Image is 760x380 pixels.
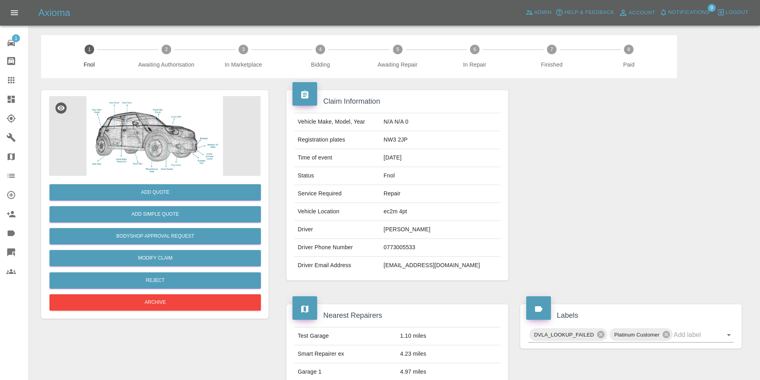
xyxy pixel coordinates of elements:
[285,61,356,69] span: Bidding
[319,47,322,52] text: 4
[629,8,655,18] span: Account
[657,6,712,19] button: Notifications
[628,47,630,52] text: 8
[526,310,736,321] h4: Labels
[294,345,397,363] td: Smart Repairer ex
[381,149,500,167] td: [DATE]
[165,47,168,52] text: 2
[49,228,261,244] button: Bodyshop Approval Request
[294,257,380,274] td: Driver Email Address
[54,61,124,69] span: Fnol
[516,61,587,69] span: Finished
[5,3,24,22] button: Open drawer
[49,272,261,289] button: Reject
[294,203,380,221] td: Vehicle Location
[381,221,500,239] td: [PERSON_NAME]
[610,330,664,339] span: Platinum Customer
[294,185,380,203] td: Service Required
[294,167,380,185] td: Status
[715,6,750,19] button: Logout
[397,327,500,345] td: 1.10 miles
[473,47,476,52] text: 6
[294,131,380,149] td: Registration plates
[242,47,245,52] text: 3
[668,8,710,17] span: Notifications
[208,61,278,69] span: In Marketplace
[292,310,502,321] h4: Nearest Repairers
[49,96,261,176] img: b132ebed-254a-4c17-b655-1ab8544d408a
[616,6,657,19] a: Account
[381,113,500,131] td: N/A N/A 0
[708,4,716,12] span: 9
[49,206,261,222] button: Add Simple Quote
[12,34,20,42] span: 1
[381,257,500,274] td: [EMAIL_ADDRESS][DOMAIN_NAME]
[49,184,261,201] button: Add Quote
[294,113,380,131] td: Vehicle Make, Model, Year
[49,294,261,311] button: Archive
[381,239,500,257] td: 0773005533
[674,329,711,341] input: Add label
[529,330,599,339] span: DVLA_LOOKUP_FAILED
[294,221,380,239] td: Driver
[564,8,614,17] span: Help & Feedback
[610,328,673,341] div: Platinum Customer
[381,185,500,203] td: Repair
[551,47,553,52] text: 7
[292,96,502,107] h4: Claim Information
[294,327,397,345] td: Test Garage
[381,167,500,185] td: Fnol
[439,61,510,69] span: In Repair
[523,6,554,19] a: Admin
[726,8,748,17] span: Logout
[294,239,380,257] td: Driver Phone Number
[723,329,734,341] button: Open
[294,149,380,167] td: Time of event
[49,250,261,266] a: Modify Claim
[131,61,201,69] span: Awaiting Authorisation
[534,8,552,17] span: Admin
[529,328,607,341] div: DVLA_LOOKUP_FAILED
[381,131,500,149] td: NW3 2JP
[38,6,70,19] h5: Axioma
[381,203,500,221] td: ec2m 4pt
[362,61,433,69] span: Awaiting Repair
[553,6,616,19] button: Help & Feedback
[88,47,91,52] text: 1
[396,47,399,52] text: 5
[397,345,500,363] td: 4.23 miles
[594,61,664,69] span: Paid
